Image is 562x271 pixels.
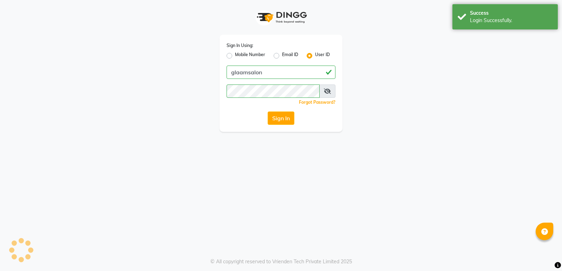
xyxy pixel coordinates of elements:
[282,52,298,60] label: Email ID
[268,111,294,125] button: Sign In
[299,100,335,105] a: Forgot Password?
[227,42,253,49] label: Sign In Using:
[235,52,265,60] label: Mobile Number
[227,84,320,98] input: Username
[315,52,330,60] label: User ID
[470,9,553,17] div: Success
[253,7,309,28] img: logo1.svg
[227,66,335,79] input: Username
[470,17,553,24] div: Login Successfully.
